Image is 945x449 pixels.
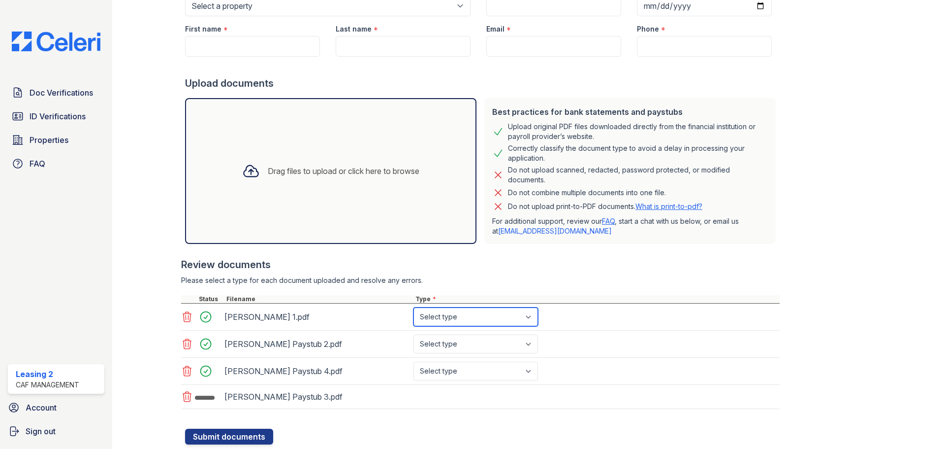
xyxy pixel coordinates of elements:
span: Properties [30,134,68,146]
div: Upload documents [185,76,780,90]
a: Doc Verifications [8,83,104,103]
a: ID Verifications [8,106,104,126]
div: Correctly classify the document type to avoid a delay in processing your application. [508,143,768,163]
span: ID Verifications [30,110,86,122]
a: What is print-to-pdf? [635,202,702,210]
div: Review documents [181,258,780,272]
div: Do not upload scanned, redacted, password protected, or modified documents. [508,165,768,185]
div: Filename [224,295,413,303]
div: [PERSON_NAME] Paystub 3.pdf [224,389,409,405]
div: [PERSON_NAME] Paystub 4.pdf [224,363,409,379]
p: Do not upload print-to-PDF documents. [508,202,702,211]
div: [PERSON_NAME] 1.pdf [224,309,409,325]
div: CAF Management [16,380,79,390]
a: FAQ [602,217,615,225]
div: Leasing 2 [16,368,79,380]
div: [PERSON_NAME] Paystub 2.pdf [224,336,409,352]
a: Sign out [4,421,108,441]
div: Do not combine multiple documents into one file. [508,187,666,199]
button: Submit documents [185,429,273,445]
a: [EMAIL_ADDRESS][DOMAIN_NAME] [498,227,612,235]
label: Last name [336,24,372,34]
div: Upload original PDF files downloaded directly from the financial institution or payroll provider’... [508,122,768,141]
img: CE_Logo_Blue-a8612792a0a2168367f1c8372b55b34899dd931a85d93a1a3d3e32e68fde9ad4.png [4,32,108,51]
span: Sign out [26,425,56,437]
div: Please select a type for each document uploaded and resolve any errors. [181,276,780,285]
div: Status [197,295,224,303]
p: For additional support, review our , start a chat with us below, or email us at [492,216,768,236]
div: Best practices for bank statements and paystubs [492,106,768,118]
a: Account [4,398,108,417]
div: Drag files to upload or click here to browse [268,165,419,177]
a: Properties [8,130,104,150]
label: First name [185,24,221,34]
span: Account [26,402,57,414]
a: FAQ [8,154,104,173]
div: Type [413,295,780,303]
span: FAQ [30,158,45,170]
label: Email [486,24,504,34]
label: Phone [637,24,659,34]
span: Doc Verifications [30,87,93,99]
